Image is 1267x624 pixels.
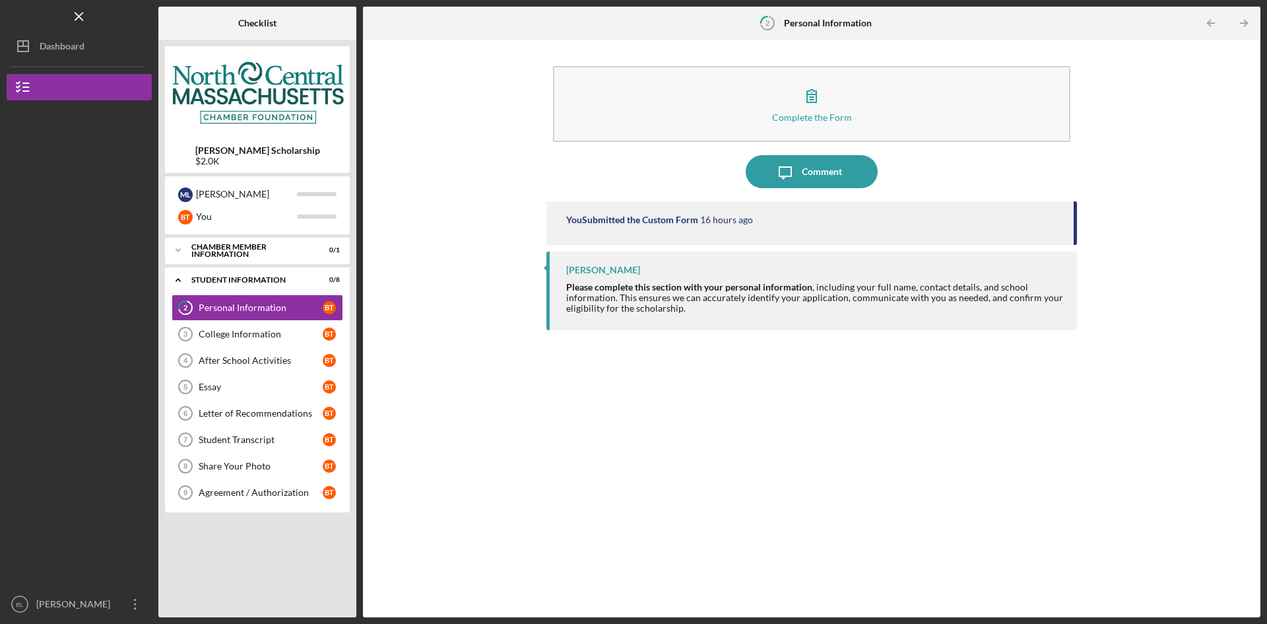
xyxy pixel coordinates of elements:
[323,301,336,314] div: B T
[316,276,340,284] div: 0 / 8
[566,215,698,225] div: You Submitted the Custom Form
[183,304,187,312] tspan: 2
[553,66,1070,142] button: Complete the Form
[7,33,152,59] button: Dashboard
[191,243,307,258] div: Chamber Member Information
[7,591,152,617] button: BL[PERSON_NAME]
[172,374,343,400] a: 5EssayBT
[199,302,323,313] div: Personal Information
[199,434,323,445] div: Student Transcript
[40,33,84,63] div: Dashboard
[746,155,878,188] button: Comment
[566,282,1064,314] div: , including your full name, contact details, and school information. This ensures we can accurate...
[566,265,640,275] div: [PERSON_NAME]
[195,145,320,156] b: [PERSON_NAME] Scholarship
[196,205,297,228] div: You
[172,453,343,479] a: 8Share Your PhotoBT
[199,355,323,366] div: After School Activities
[784,18,872,28] b: Personal Information
[172,295,343,321] a: 2Personal InformationBT
[772,112,852,122] div: Complete the Form
[323,354,336,367] div: B T
[183,330,187,338] tspan: 3
[183,489,187,497] tspan: 9
[238,18,276,28] b: Checklist
[172,427,343,453] a: 7Student TranscriptBT
[16,601,24,608] text: BL
[172,479,343,506] a: 9Agreement / AuthorizationBT
[323,328,336,341] div: B T
[199,487,323,498] div: Agreement / Authorization
[195,156,320,166] div: $2.0K
[802,155,842,188] div: Comment
[183,462,187,470] tspan: 8
[323,460,336,473] div: B T
[178,210,193,225] div: B T
[700,215,753,225] time: 2025-08-12 19:52
[183,383,187,391] tspan: 5
[172,321,343,347] a: 3College InformationBT
[172,400,343,427] a: 6Letter of RecommendationsBT
[199,408,323,419] div: Letter of Recommendations
[323,380,336,394] div: B T
[183,436,187,444] tspan: 7
[183,357,188,364] tspan: 4
[172,347,343,374] a: 4After School ActivitiesBT
[316,246,340,254] div: 0 / 1
[191,276,307,284] div: Student Information
[33,591,119,621] div: [PERSON_NAME]
[323,486,336,499] div: B T
[323,433,336,446] div: B T
[199,329,323,339] div: College Information
[199,382,323,392] div: Essay
[765,18,769,27] tspan: 2
[178,188,193,202] div: M L
[323,407,336,420] div: B T
[566,281,812,293] strong: Please complete this section with your personal information
[165,53,350,132] img: Product logo
[199,461,323,471] div: Share Your Photo
[196,183,297,205] div: [PERSON_NAME]
[183,409,187,417] tspan: 6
